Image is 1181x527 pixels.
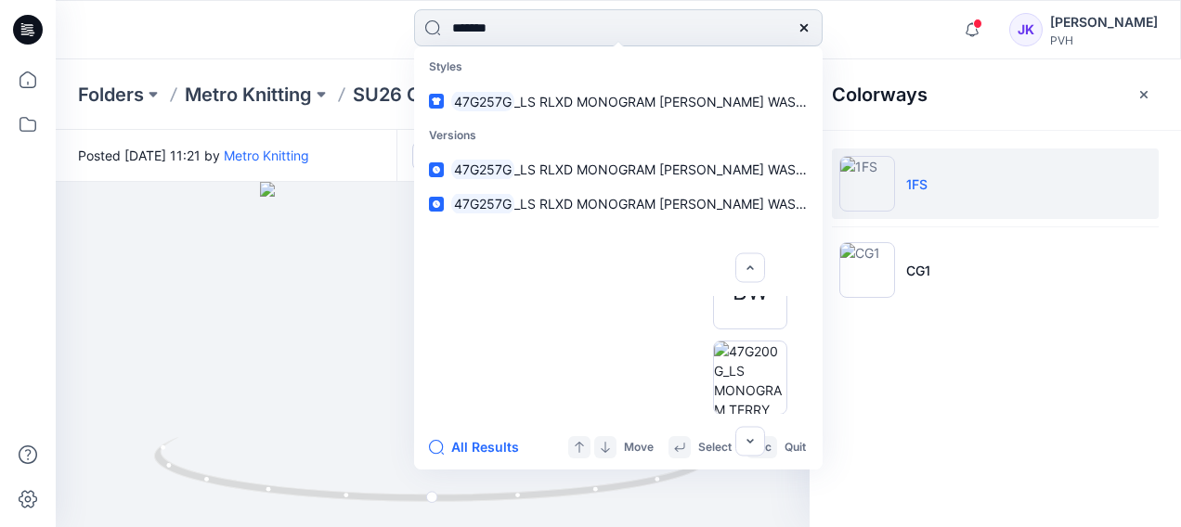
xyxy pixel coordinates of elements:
button: All Results [429,436,531,458]
p: Quit [785,438,806,457]
mark: 47G257G [451,91,514,112]
div: PVH [1050,33,1158,47]
span: _LS RLXD MONOGRAM [PERSON_NAME] WASHED CREW_V01 [514,94,890,109]
a: Metro Knitting [224,148,309,163]
a: 47G257G_LS RLXD MONOGRAM [PERSON_NAME] WASHED CREW_V01 [418,152,819,186]
img: CG1 [839,242,895,298]
a: SU26 CK Apparel Womens ML [353,82,587,108]
img: 47G200G_LS MONOGRAM TERRY WASHED FZ HOODIE_Front [714,341,786,414]
div: JK [1009,13,1043,46]
a: 47G257G_LS RLXD MONOGRAM [PERSON_NAME] WASHED CREW_V01 [418,186,819,221]
mark: 47G257G [451,159,514,180]
div: [PERSON_NAME] [1050,11,1158,33]
button: 47G200G_LS MONOGRAM [PERSON_NAME] WASHED FZ HOODIE_V01 [412,141,542,171]
a: Folders [78,82,144,108]
img: 1FS [839,156,895,212]
span: Posted [DATE] 11:21 by [78,146,309,165]
p: Versions [418,119,819,153]
p: 1FS [906,174,928,194]
p: Select [698,438,732,457]
span: _LS RLXD MONOGRAM [PERSON_NAME] WASHED CREW_V01 [514,161,890,177]
p: Styles [418,50,819,84]
span: _LS RLXD MONOGRAM [PERSON_NAME] WASHED CREW_V01 [514,196,890,212]
mark: 47G257G [451,193,514,214]
p: CG1 [906,261,930,280]
a: 47G257G_LS RLXD MONOGRAM [PERSON_NAME] WASHED CREW_V01 [418,84,819,119]
p: Move [624,438,654,457]
h2: Colorways [832,84,928,106]
a: Metro Knitting [185,82,312,108]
